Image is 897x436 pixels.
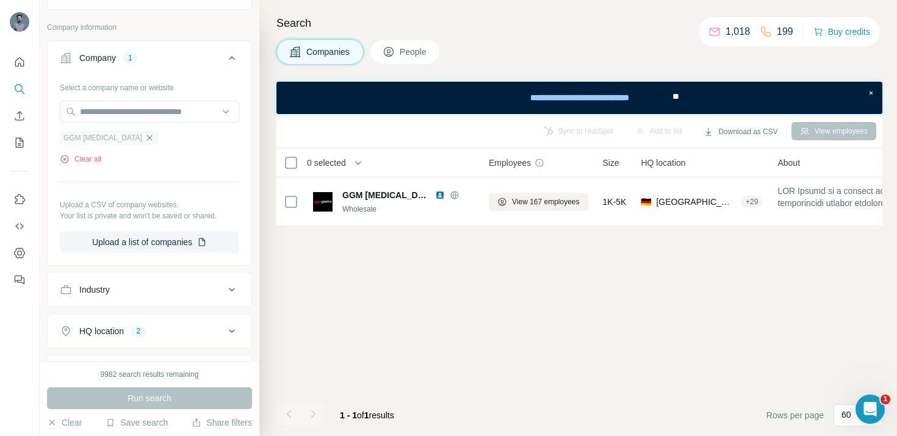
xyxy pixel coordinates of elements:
[276,82,882,114] iframe: Banner
[400,46,428,58] span: People
[603,196,627,208] span: 1K-5K
[60,210,239,221] p: Your list is private and won't be saved or shared.
[48,358,251,387] button: Annual revenue ($)
[641,196,651,208] span: 🇩🇪
[340,410,394,420] span: results
[131,326,145,337] div: 2
[60,199,239,210] p: Upload a CSV of company websites.
[342,189,429,201] span: GGM [MEDICAL_DATA]
[813,23,870,40] button: Buy credits
[63,132,142,143] span: GGM [MEDICAL_DATA]
[342,204,474,215] div: Wholesale
[340,410,357,420] span: 1 - 1
[641,157,685,169] span: HQ location
[306,46,351,58] span: Companies
[48,43,251,77] button: Company1
[48,275,251,304] button: Industry
[489,157,531,169] span: Employees
[276,15,882,32] h4: Search
[123,52,137,63] div: 1
[307,157,346,169] span: 0 selected
[79,325,124,337] div: HQ location
[695,123,786,141] button: Download as CSV
[656,196,736,208] span: [GEOGRAPHIC_DATA], [GEOGRAPHIC_DATA]|[GEOGRAPHIC_DATA]|[GEOGRAPHIC_DATA]
[777,157,800,169] span: About
[10,242,29,264] button: Dashboard
[357,410,364,420] span: of
[60,231,239,253] button: Upload a list of companies
[106,416,168,429] button: Save search
[10,51,29,73] button: Quick start
[364,410,369,420] span: 1
[10,12,29,32] img: Avatar
[489,193,588,211] button: View 167 employees
[881,395,890,404] span: 1
[766,409,824,421] span: Rows per page
[10,132,29,154] button: My lists
[101,369,199,380] div: 9982 search results remaining
[10,105,29,127] button: Enrich CSV
[47,22,252,33] p: Company information
[10,78,29,100] button: Search
[603,157,619,169] span: Size
[741,196,763,207] div: + 29
[60,77,239,93] div: Select a company name or website
[10,188,29,210] button: Use Surfe on LinkedIn
[47,416,82,429] button: Clear
[777,24,793,39] p: 199
[10,269,29,291] button: Feedback
[856,395,885,424] iframe: Intercom live chat
[192,416,252,429] button: Share filters
[79,52,116,64] div: Company
[726,24,750,39] p: 1,018
[313,192,333,212] img: Logo of GGM Gastro
[48,316,251,346] button: HQ location2
[10,215,29,237] button: Use Surfe API
[841,409,851,421] p: 60
[512,196,580,207] span: View 167 employees
[60,154,101,165] button: Clear all
[435,190,445,200] img: LinkedIn logo
[79,284,110,296] div: Industry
